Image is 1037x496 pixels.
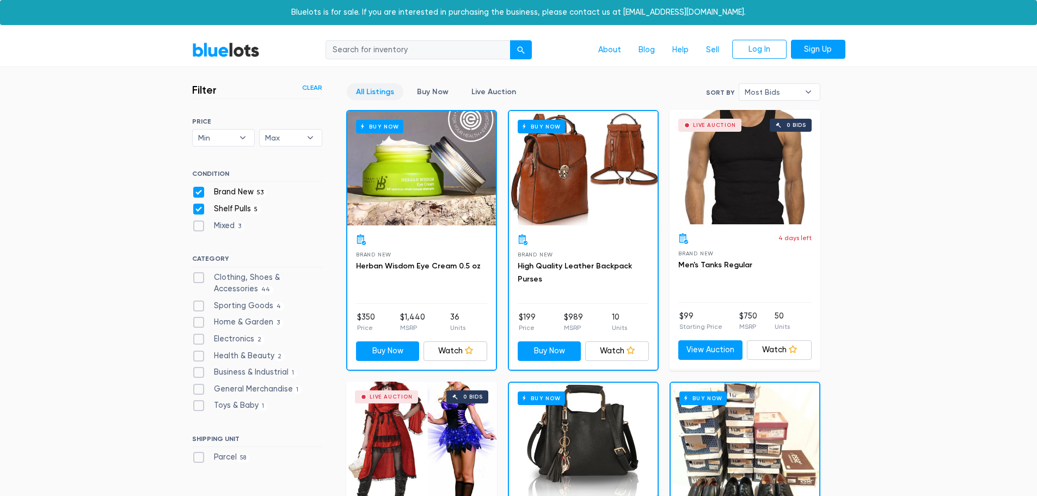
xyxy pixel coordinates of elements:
[739,322,757,332] p: MSRP
[192,220,245,232] label: Mixed
[518,341,581,361] a: Buy Now
[192,383,302,395] label: General Merchandise
[357,323,375,333] p: Price
[192,435,322,447] h6: SHIPPING UNIT
[346,382,497,496] a: Live Auction 0 bids
[679,322,722,332] p: Starting Price
[235,222,245,231] span: 3
[198,130,234,146] span: Min
[356,252,391,258] span: Brand New
[356,341,420,361] a: Buy Now
[732,40,787,59] a: Log In
[192,203,261,215] label: Shelf Pulls
[259,402,268,411] span: 1
[787,123,806,128] div: 0 bids
[293,385,302,394] span: 1
[347,111,496,225] a: Buy Now
[192,316,284,328] label: Home & Garden
[302,83,322,93] a: Clear
[463,394,483,400] div: 0 bids
[370,394,413,400] div: Live Auction
[678,250,714,256] span: Brand New
[462,83,525,100] a: Live Auction
[273,302,285,311] span: 4
[590,40,630,60] a: About
[778,233,812,243] p: 4 days left
[679,391,727,405] h6: Buy Now
[775,310,790,332] li: 50
[450,323,465,333] p: Units
[357,311,375,333] li: $350
[192,400,268,412] label: Toys & Baby
[564,323,583,333] p: MSRP
[630,40,664,60] a: Blog
[400,323,425,333] p: MSRP
[797,84,820,100] b: ▾
[356,120,403,133] h6: Buy Now
[192,333,265,345] label: Electronics
[706,88,734,97] label: Sort By
[192,451,250,463] label: Parcel
[192,272,322,295] label: Clothing, Shoes & Accessories
[678,340,743,360] a: View Auction
[192,366,298,378] label: Business & Industrial
[745,84,799,100] span: Most Bids
[251,205,261,214] span: 5
[254,189,267,198] span: 53
[585,341,649,361] a: Watch
[791,40,845,59] a: Sign Up
[678,260,752,270] a: Men's Tanks Regular
[231,130,254,146] b: ▾
[192,300,285,312] label: Sporting Goods
[519,323,536,333] p: Price
[739,310,757,332] li: $750
[564,311,583,333] li: $989
[273,319,284,328] span: 3
[519,311,536,333] li: $199
[192,42,260,58] a: BlueLots
[747,340,812,360] a: Watch
[192,170,322,182] h6: CONDITION
[237,454,250,463] span: 58
[670,110,820,224] a: Live Auction 0 bids
[424,341,487,361] a: Watch
[265,130,301,146] span: Max
[518,252,553,258] span: Brand New
[450,311,465,333] li: 36
[274,352,285,361] span: 2
[612,323,627,333] p: Units
[612,311,627,333] li: 10
[192,118,322,125] h6: PRICE
[518,391,565,405] h6: Buy Now
[192,83,217,96] h3: Filter
[356,261,481,271] a: Herban Wisdom Eye Cream 0.5 oz
[509,111,658,225] a: Buy Now
[192,255,322,267] h6: CATEGORY
[697,40,728,60] a: Sell
[192,186,267,198] label: Brand New
[518,120,565,133] h6: Buy Now
[408,83,458,100] a: Buy Now
[775,322,790,332] p: Units
[693,123,736,128] div: Live Auction
[254,335,265,344] span: 2
[289,369,298,378] span: 1
[518,261,632,284] a: High Quality Leather Backpack Purses
[258,286,274,295] span: 44
[400,311,425,333] li: $1,440
[192,350,285,362] label: Health & Beauty
[347,83,403,100] a: All Listings
[679,310,722,332] li: $99
[299,130,322,146] b: ▾
[326,40,511,60] input: Search for inventory
[664,40,697,60] a: Help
